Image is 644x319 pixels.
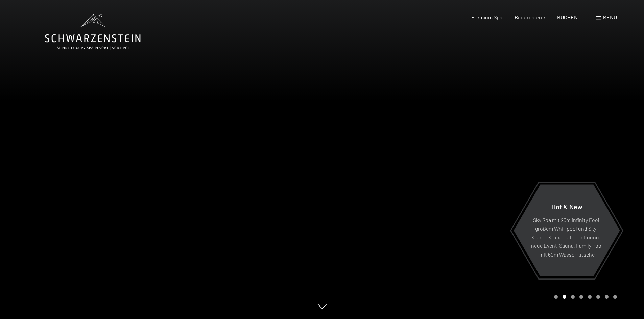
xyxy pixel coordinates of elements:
p: Sky Spa mit 23m Infinity Pool, großem Whirlpool und Sky-Sauna, Sauna Outdoor Lounge, neue Event-S... [530,215,603,259]
span: Hot & New [551,202,582,210]
div: Carousel Page 6 [596,295,600,299]
div: Carousel Page 8 [613,295,617,299]
span: Menü [603,14,617,20]
div: Carousel Page 4 [579,295,583,299]
div: Carousel Page 5 [588,295,592,299]
div: Carousel Page 1 [554,295,558,299]
a: BUCHEN [557,14,578,20]
a: Premium Spa [471,14,502,20]
div: Carousel Page 2 (Current Slide) [563,295,566,299]
a: Hot & New Sky Spa mit 23m Infinity Pool, großem Whirlpool und Sky-Sauna, Sauna Outdoor Lounge, ne... [513,184,620,277]
div: Carousel Page 7 [605,295,609,299]
a: Bildergalerie [515,14,545,20]
div: Carousel Pagination [552,295,617,299]
div: Carousel Page 3 [571,295,575,299]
